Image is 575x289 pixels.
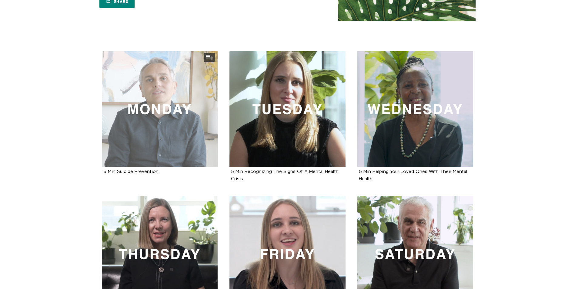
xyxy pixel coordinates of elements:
a: 5 Min Suicide Prevention [103,169,159,174]
button: Add to my list [204,53,215,62]
a: 5 Min Suicide Prevention [102,51,218,167]
a: 5 Min Recognizing The Signs Of A Mental Health Crisis [229,51,346,167]
a: 5 Min Helping Your Loved Ones With Their Mental Health [357,51,473,167]
a: 5 Min Recognizing The Signs Of A Mental Health Crisis [231,169,339,181]
a: 5 Min Helping Your Loved Ones With Their Mental Health [359,169,467,181]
